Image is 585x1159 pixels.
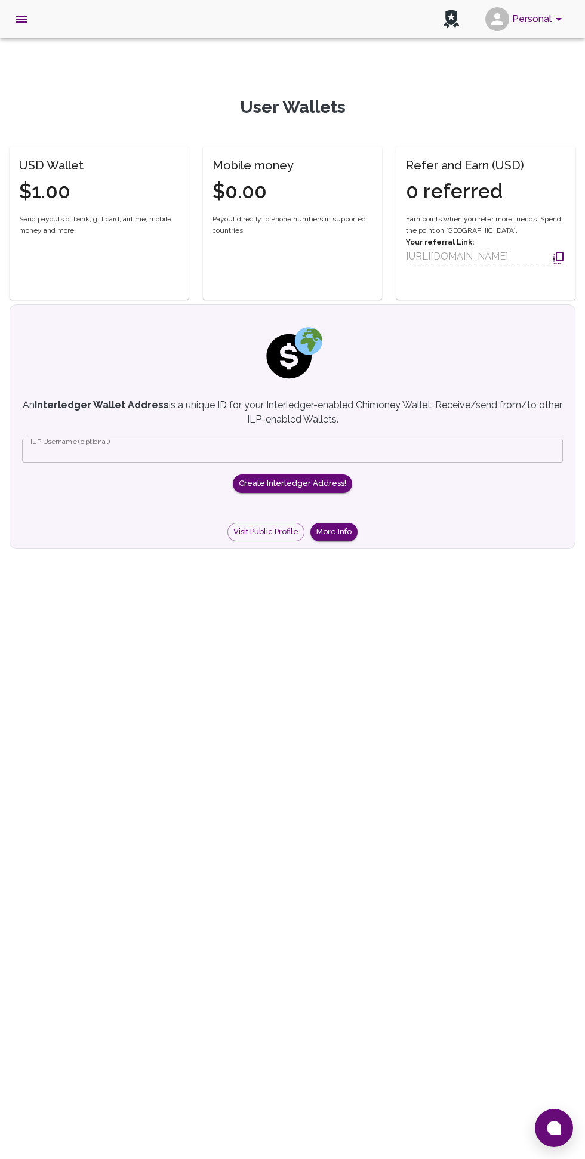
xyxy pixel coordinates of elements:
[406,179,524,204] h4: 0 referred
[35,399,169,411] strong: Interledger Wallet Address
[19,156,84,175] h6: USD Wallet
[406,238,474,246] strong: Your referral Link:
[406,156,524,175] h6: Refer and Earn (USD)
[19,214,179,238] span: Send payouts of bank, gift card, airtime, mobile money and more
[10,97,575,118] p: User Wallets
[213,156,294,175] h6: Mobile money
[7,5,36,33] button: open drawer
[30,436,110,446] label: ILP Username (optional)
[406,214,566,267] div: Earn points when you refer more friends. Spend the point on [GEOGRAPHIC_DATA].
[227,523,304,541] a: Visit Public Profile
[19,179,84,204] h4: $1.00
[263,326,322,386] img: social spend
[535,1109,573,1147] button: Open chat window
[22,398,563,427] p: An is a unique ID for your Interledger-enabled Chimoney Wallet. Receive/send from/to other ILP-en...
[213,214,372,238] span: Payout directly to Phone numbers in supported countries
[213,179,294,204] h4: $0.00
[233,474,352,493] button: Create Interledger Address!
[310,523,358,541] button: More Info
[481,4,571,35] button: account of current user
